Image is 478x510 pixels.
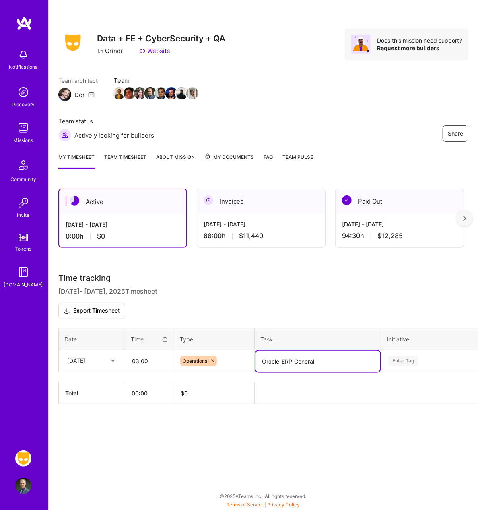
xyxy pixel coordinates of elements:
[174,329,255,350] th: Type
[4,280,43,289] div: [DOMAIN_NAME]
[14,156,33,175] img: Community
[342,232,457,240] div: 94:30 h
[204,220,319,228] div: [DATE] - [DATE]
[377,44,462,52] div: Request more builders
[58,273,111,283] span: Time tracking
[342,195,352,205] img: Paid Out
[181,390,188,397] span: $ 0
[144,87,157,99] img: Team Member Avatar
[204,153,254,162] span: My Documents
[114,76,198,85] span: Team
[58,303,125,319] button: Export Timesheet
[67,357,85,365] div: [DATE]
[282,154,313,160] span: Team Pulse
[58,117,154,125] span: Team status
[267,502,300,508] a: Privacy Policy
[13,450,33,467] a: Grindr: Data + FE + CyberSecurity + QA
[204,195,213,205] img: Invoiced
[156,86,166,100] a: Team Member Avatar
[377,232,403,240] span: $12,285
[197,189,325,214] div: Invoiced
[126,350,173,372] input: HH:MM
[443,125,468,142] button: Share
[66,232,180,241] div: 0:00 h
[17,211,30,219] div: Invite
[204,232,319,240] div: 88:00 h
[139,47,170,55] a: Website
[227,502,264,508] a: Terms of Service
[16,16,32,31] img: logo
[48,486,478,506] div: © 2025 ATeams Inc., All rights reserved.
[64,307,70,315] i: icon Download
[9,63,38,71] div: Notifications
[15,245,32,253] div: Tokens
[15,450,31,467] img: Grindr: Data + FE + CyberSecurity + QA
[15,478,31,494] img: User Avatar
[58,286,157,296] span: [DATE] - [DATE] , 2025 Timesheet
[70,196,79,206] img: Active
[58,76,98,85] span: Team architect
[12,100,35,109] div: Discovery
[19,234,28,241] img: tokens
[13,478,33,494] a: User Avatar
[264,153,273,169] a: FAQ
[111,359,115,363] i: icon Chevron
[124,87,136,99] img: Team Member Avatar
[255,329,381,350] th: Task
[14,136,33,144] div: Missions
[15,84,31,100] img: discovery
[165,87,177,99] img: Team Member Avatar
[58,153,95,169] a: My timesheet
[156,153,195,169] a: About Mission
[88,91,95,98] i: icon Mail
[187,86,198,100] a: Team Member Avatar
[15,264,31,280] img: guide book
[15,47,31,63] img: bell
[66,220,180,229] div: [DATE] - [DATE]
[145,86,156,100] a: Team Member Avatar
[377,37,462,44] div: Does this mission need support?
[58,88,71,101] img: Team Architect
[204,153,254,169] a: My Documents
[155,87,167,99] img: Team Member Avatar
[336,189,464,214] div: Paid Out
[113,87,125,99] img: Team Member Avatar
[10,175,36,183] div: Community
[463,216,466,221] img: right
[177,86,187,100] a: Team Member Avatar
[59,382,125,404] th: Total
[239,232,263,240] span: $11,440
[15,120,31,136] img: teamwork
[124,86,135,100] a: Team Member Avatar
[351,35,371,54] img: Avatar
[125,382,174,404] th: 00:00
[166,86,177,100] a: Team Member Avatar
[58,32,87,53] img: Company Logo
[114,86,124,100] a: Team Member Avatar
[59,189,186,214] div: Active
[227,502,300,508] span: |
[58,129,71,142] img: Actively looking for builders
[97,33,225,43] h3: Data + FE + CyberSecurity + QA
[448,130,463,138] span: Share
[97,47,123,55] div: Grindr
[97,232,105,241] span: $0
[15,195,31,211] img: Invite
[135,86,145,100] a: Team Member Avatar
[134,87,146,99] img: Team Member Avatar
[104,153,146,169] a: Team timesheet
[183,358,209,364] span: Operational
[342,220,457,228] div: [DATE] - [DATE]
[59,329,125,350] th: Date
[97,48,103,54] i: icon CompanyGray
[186,87,198,99] img: Team Member Avatar
[388,355,418,367] div: Enter Tag
[176,87,188,99] img: Team Member Avatar
[74,131,154,140] span: Actively looking for builders
[282,153,313,169] a: Team Pulse
[131,335,168,343] div: Time
[74,90,85,99] div: Dor
[255,351,380,372] textarea: Oracle_ERP_General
